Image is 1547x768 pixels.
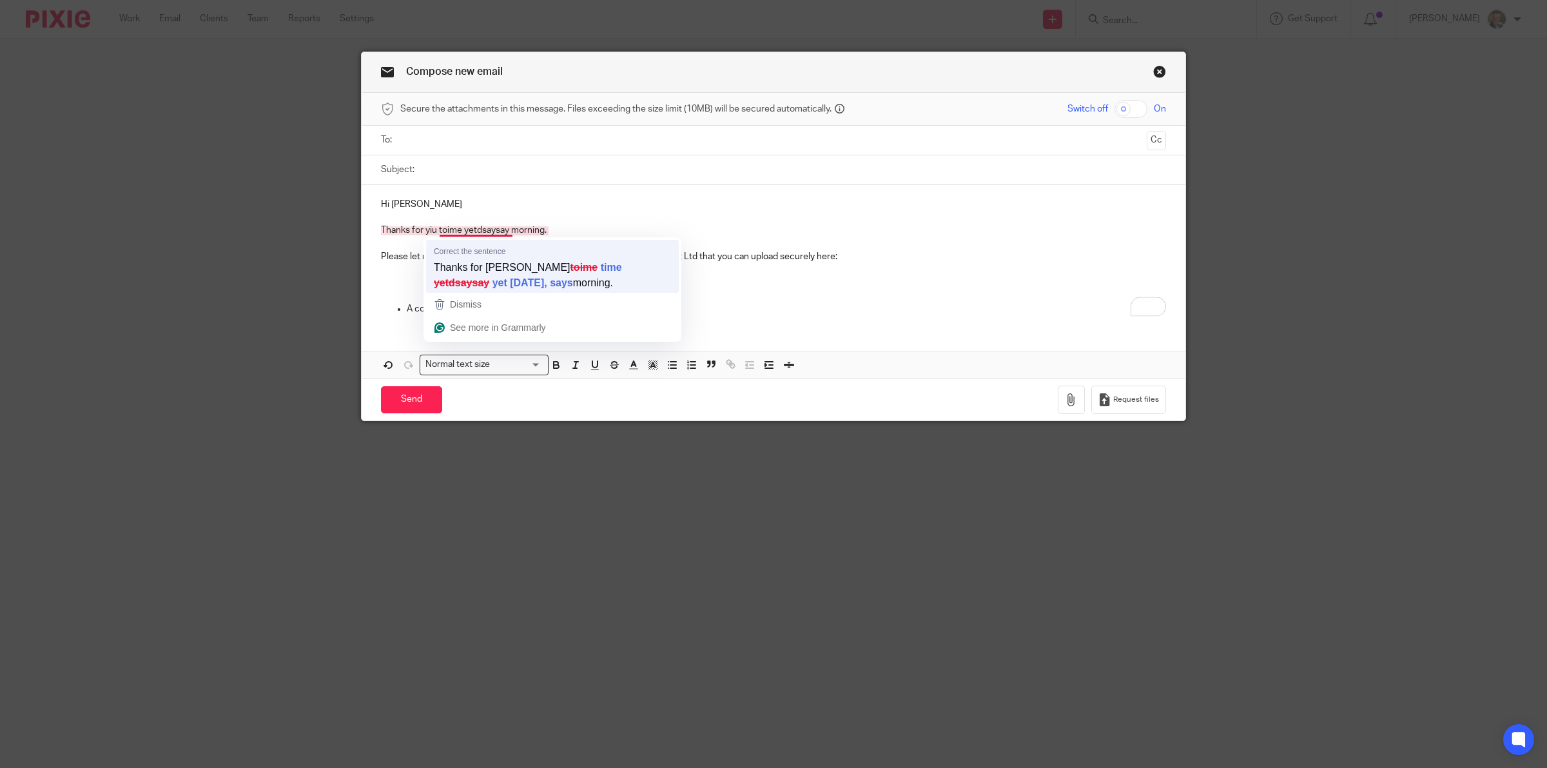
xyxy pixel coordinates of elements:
div: To enrich screen reader interactions, please activate Accessibility in Grammarly extension settings [362,185,1185,325]
span: Compose new email [406,66,503,77]
p: Please let me have a copy of the last set of full accounts for Selworthy Vest Ltd that you can up... [381,250,1166,263]
input: Search for option [494,358,541,371]
a: Close this dialog window [1153,65,1166,83]
p: A copy of the last set of full accounts for the year ending [DATE] [407,302,1166,315]
span: Request files [1113,395,1159,405]
p: Thanks for yiu toime yetdsaysay morning. [381,224,1166,237]
span: Switch off [1067,103,1108,115]
label: To: [381,133,395,146]
label: Subject: [381,163,414,176]
span: Secure the attachments in this message. Files exceeding the size limit (10MB) will be secured aut... [400,103,832,115]
button: Cc [1147,131,1166,150]
span: Normal text size [423,358,493,371]
p: Hi [PERSON_NAME] [381,198,1166,211]
button: Request files [1091,386,1166,415]
div: Search for option [420,355,549,375]
span: On [1154,103,1166,115]
input: Send [381,386,442,414]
